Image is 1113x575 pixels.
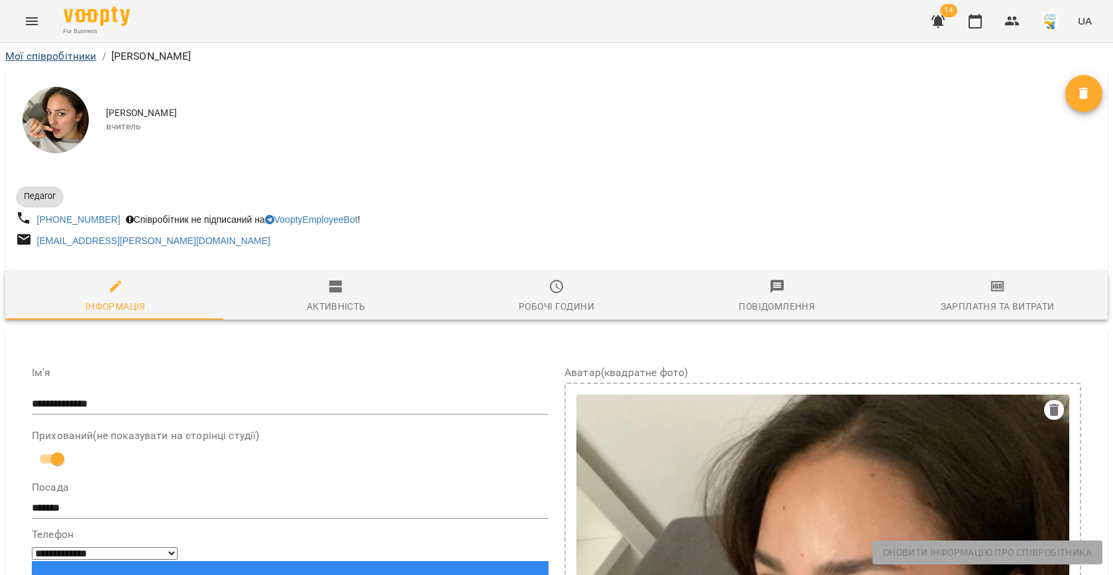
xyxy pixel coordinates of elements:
label: Ім'я [32,367,549,378]
a: VooptyEmployeeBot [265,214,358,225]
a: [PHONE_NUMBER] [37,214,121,225]
div: Зарплатня та Витрати [941,298,1055,314]
span: Педагог [16,190,64,202]
nav: breadcrumb [5,48,1108,64]
button: Видалити [1065,75,1102,112]
label: Посада [32,482,549,493]
label: Аватар(квадратне фото) [564,367,1081,378]
img: 38072b7c2e4bcea27148e267c0c485b2.jpg [1041,12,1059,31]
span: [PERSON_NAME] [106,107,1065,120]
span: For Business [64,27,130,36]
button: UA [1073,9,1097,33]
img: Voopty Logo [64,7,130,26]
div: Робочі години [519,298,594,314]
label: Телефон [32,529,549,540]
img: Анна Карпінець [23,87,89,153]
div: Повідомлення [739,298,815,314]
div: Інформація [85,298,146,314]
span: 14 [940,4,957,17]
div: Співробітник не підписаний на ! [123,210,363,229]
a: [EMAIL_ADDRESS][PERSON_NAME][DOMAIN_NAME] [37,235,270,246]
label: Прихований(не показувати на сторінці студії) [32,430,549,441]
span: UA [1078,14,1092,28]
div: Активність [307,298,366,314]
select: Phone number country [32,547,178,560]
li: / [102,48,106,64]
a: Мої співробітники [5,50,97,62]
p: [PERSON_NAME] [111,48,191,64]
span: вчитель [106,120,1065,133]
button: Menu [16,5,48,37]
